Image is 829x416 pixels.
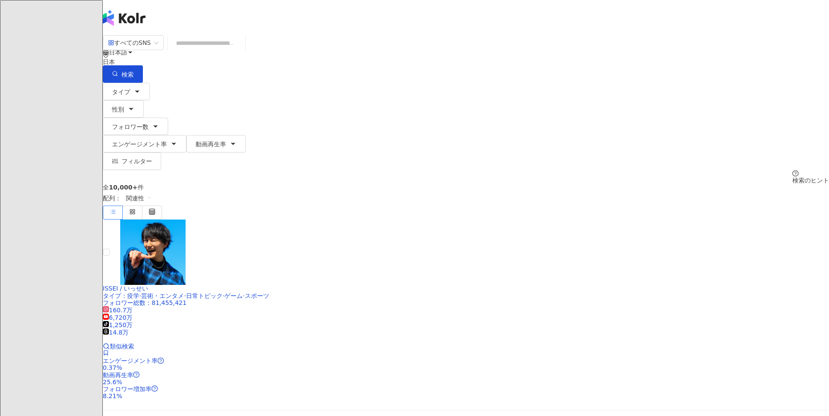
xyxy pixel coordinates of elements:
span: スポーツ [245,292,269,299]
div: タイプ ： [103,292,829,299]
span: エンゲージメント率 [112,141,167,148]
div: すべてのSNS [108,36,151,50]
button: タイプ [103,83,150,100]
img: KOL Avatar [120,220,186,285]
div: 日本 [103,58,829,65]
span: タイプ [112,88,130,95]
button: 検索 [103,65,143,83]
span: · [223,292,224,299]
button: エンゲージメント率 [103,135,186,152]
button: フィルター [103,152,161,170]
div: フォロワー総数 ： 81,455,421 [103,299,829,306]
img: logo [103,10,145,26]
span: ISSEI / いっせい [103,285,149,292]
span: appstore [108,40,114,46]
span: 性別 [112,106,124,113]
span: question-circle [133,372,139,378]
span: フォロワー増加率 [103,386,152,392]
div: 0.37% [103,364,829,371]
div: 25.6% [103,379,829,386]
span: 10,000+ [109,184,138,191]
div: 配列： [103,191,829,206]
span: 6,720万 [103,314,132,321]
span: question-circle [152,386,158,392]
span: フォロワー数 [112,123,149,130]
button: フォロワー数 [103,118,168,135]
span: 160.7万 [103,307,132,314]
span: · [243,292,244,299]
span: フィルター [122,158,152,165]
span: 動画再生率 [103,372,133,379]
span: · [184,292,186,299]
span: 関連性 [126,191,152,205]
span: 14.8万 [103,329,129,336]
span: · [139,292,141,299]
span: 疫学 [127,292,139,299]
a: 類似検索 [103,343,134,350]
span: 芸術・エンタメ [141,292,184,299]
span: question-circle [792,170,799,176]
span: エンゲージメント率 [103,357,158,364]
button: 動画再生率 [186,135,246,152]
span: 動画再生率 [196,141,226,148]
button: 性別 [103,100,144,118]
span: 検索 [122,71,134,78]
div: 8.21% [103,392,829,399]
span: ゲーム [224,292,243,299]
span: question-circle [158,358,164,364]
span: 日常トピック [186,292,223,299]
span: 類似検索 [110,343,134,350]
div: 全 件 [103,184,829,191]
div: 検索のヒント [792,177,829,184]
span: environment [103,52,109,58]
span: 1,250万 [103,321,132,328]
